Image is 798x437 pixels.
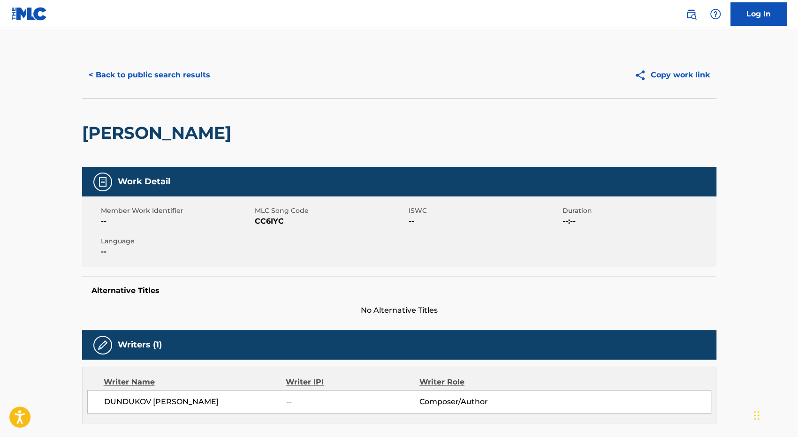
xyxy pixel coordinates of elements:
button: < Back to public search results [82,63,217,87]
h2: [PERSON_NAME] [82,122,236,143]
img: Writers [97,339,108,351]
span: No Alternative Titles [82,305,716,316]
span: --:-- [562,216,714,227]
span: CC6IYC [255,216,406,227]
h5: Alternative Titles [91,286,707,295]
a: Log In [730,2,787,26]
span: -- [101,246,252,257]
img: search [685,8,697,20]
span: Language [101,236,252,246]
span: -- [286,396,419,407]
h5: Work Detail [118,176,170,187]
div: Drag [754,401,760,429]
img: Work Detail [97,176,108,188]
div: Writer IPI [286,377,419,388]
span: Composer/Author [419,396,541,407]
h5: Writers (1) [118,339,162,350]
span: Duration [562,206,714,216]
img: MLC Logo [11,7,47,21]
img: help [710,8,721,20]
span: MLC Song Code [255,206,406,216]
span: -- [409,216,560,227]
a: Public Search [682,5,700,23]
div: Writer Name [104,377,286,388]
span: Member Work Identifier [101,206,252,216]
div: Help [706,5,725,23]
span: -- [101,216,252,227]
span: DUNDUKOV [PERSON_NAME] [104,396,286,407]
img: Copy work link [634,69,651,81]
button: Copy work link [628,63,716,87]
div: Writer Role [419,377,541,388]
span: ISWC [409,206,560,216]
iframe: Chat Widget [751,392,798,437]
